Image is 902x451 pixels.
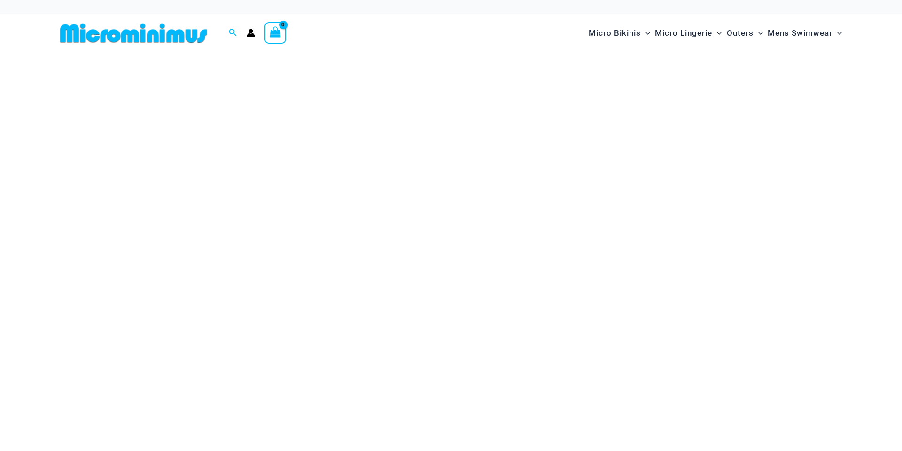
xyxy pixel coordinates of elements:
[655,21,712,45] span: Micro Lingerie
[754,21,763,45] span: Menu Toggle
[585,17,846,49] nav: Site Navigation
[832,21,842,45] span: Menu Toggle
[247,29,255,37] a: Account icon link
[264,22,286,44] a: View Shopping Cart, empty
[768,21,832,45] span: Mens Swimwear
[229,27,237,39] a: Search icon link
[724,19,765,47] a: OutersMenu ToggleMenu Toggle
[712,21,722,45] span: Menu Toggle
[765,19,844,47] a: Mens SwimwearMenu ToggleMenu Toggle
[56,23,211,44] img: MM SHOP LOGO FLAT
[727,21,754,45] span: Outers
[641,21,650,45] span: Menu Toggle
[653,19,724,47] a: Micro LingerieMenu ToggleMenu Toggle
[589,21,641,45] span: Micro Bikinis
[586,19,653,47] a: Micro BikinisMenu ToggleMenu Toggle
